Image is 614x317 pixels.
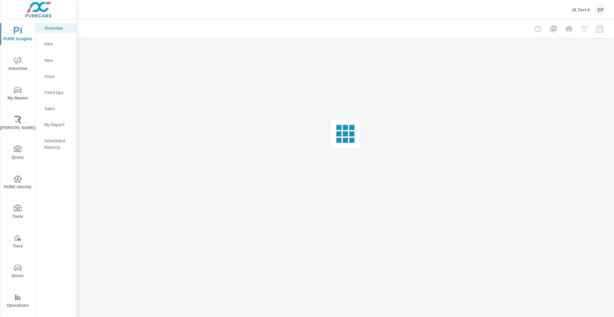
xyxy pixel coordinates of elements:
[45,105,71,112] p: Sales
[35,136,76,152] div: Scheduled Reports
[45,25,71,31] p: Overview
[2,57,33,72] span: Advertise
[35,71,76,81] div: Used
[45,57,71,63] p: New
[45,137,71,150] p: Scheduled Reports
[35,23,76,33] div: Overview
[35,104,76,113] div: Sales
[45,41,71,47] p: PIPA
[45,89,71,96] p: Fixed Ops
[2,264,33,280] span: Driver
[2,145,33,161] span: Query
[2,175,33,191] span: PURE Identity
[2,234,33,250] span: Tier2
[2,116,33,132] span: [PERSON_NAME]
[595,4,606,15] div: DP
[35,39,76,49] div: PIPA
[2,27,33,43] span: PURE Insights
[35,120,76,129] div: My Report
[45,73,71,79] p: Used
[571,7,589,13] p: JK Test 6
[2,294,33,309] span: Operations
[35,88,76,97] div: Fixed Ops
[2,205,33,220] span: Tools
[35,55,76,65] div: New
[2,86,33,102] span: My Market
[45,121,71,128] p: My Report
